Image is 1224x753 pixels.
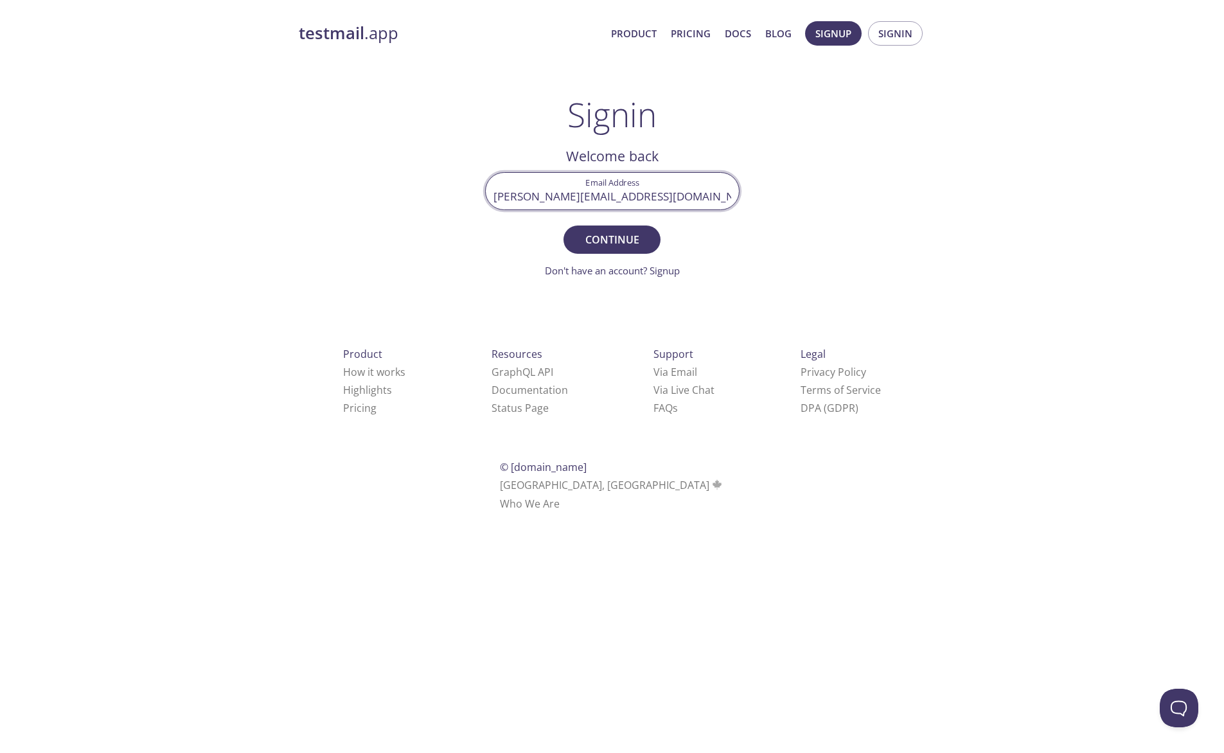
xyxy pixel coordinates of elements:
span: Product [343,347,382,361]
a: Pricing [343,401,377,415]
a: GraphQL API [492,365,553,379]
a: testmail.app [299,22,601,44]
span: Signup [815,25,851,42]
span: s [673,401,678,415]
a: Documentation [492,383,568,397]
span: Signin [878,25,912,42]
h1: Signin [567,95,657,134]
a: Pricing [671,25,711,42]
a: Blog [765,25,792,42]
strong: testmail [299,22,364,44]
a: Don't have an account? Signup [545,264,680,277]
a: Who We Are [500,497,560,511]
span: Support [653,347,693,361]
span: © [DOMAIN_NAME] [500,460,587,474]
a: Docs [725,25,751,42]
span: [GEOGRAPHIC_DATA], [GEOGRAPHIC_DATA] [500,478,724,492]
a: FAQ [653,401,678,415]
a: How it works [343,365,405,379]
span: Continue [578,231,646,249]
a: Product [611,25,657,42]
button: Signup [805,21,862,46]
a: Via Live Chat [653,383,714,397]
iframe: Help Scout Beacon - Open [1160,689,1198,727]
a: Status Page [492,401,549,415]
h2: Welcome back [485,145,740,167]
button: Continue [563,226,660,254]
a: Privacy Policy [801,365,866,379]
span: Legal [801,347,826,361]
button: Signin [868,21,923,46]
span: Resources [492,347,542,361]
a: DPA (GDPR) [801,401,858,415]
a: Via Email [653,365,697,379]
a: Highlights [343,383,392,397]
a: Terms of Service [801,383,881,397]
